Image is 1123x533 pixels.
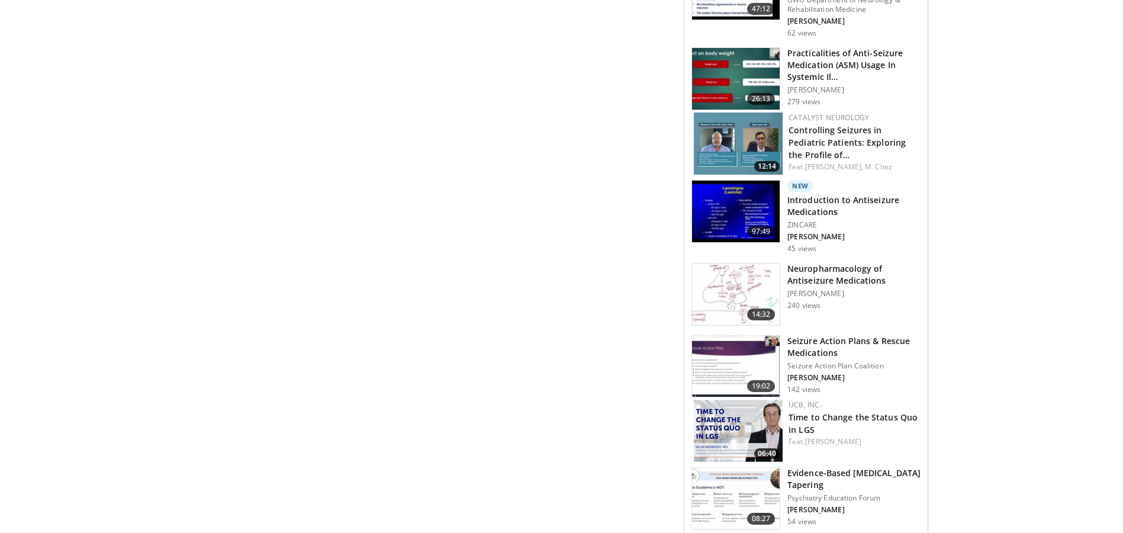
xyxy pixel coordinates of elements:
[787,385,820,394] p: 142 views
[747,93,776,105] span: 26:13
[692,48,780,110] img: 0c711256-86ec-474c-af6e-e01852501537.150x105_q85_crop-smart_upscale.jpg
[787,335,921,359] h3: Seizure Action Plans & Rescue Medications
[754,161,780,172] span: 12:14
[787,220,921,230] p: ZINCARE
[787,97,820,107] p: 279 views
[747,226,776,237] span: 97:49
[787,289,921,298] p: [PERSON_NAME]
[691,47,921,110] a: 26:13 Practicalities of Anti-Seizure Medication (ASM) Usage In Systemic Il… [PERSON_NAME] 279 views
[691,335,921,398] a: 19:02 Seizure Action Plans & Rescue Medications Seizure Action Plan Coalition [PERSON_NAME] 142 v...
[865,162,892,172] a: M. Chez
[787,301,820,310] p: 240 views
[789,124,906,160] a: Controlling Seizures in Pediatric Patients: Exploring the Profile of…
[787,373,921,383] p: [PERSON_NAME]
[694,400,783,462] a: 06:40
[691,263,921,326] a: 14:32 Neuropharmacology of Antiseizure Medications [PERSON_NAME] 240 views
[787,28,816,38] p: 62 views
[787,263,921,287] h3: Neuropharmacology of Antiseizure Medications
[747,513,776,525] span: 08:27
[787,85,921,95] p: [PERSON_NAME]
[694,113,783,175] a: 12:14
[789,412,918,435] a: Time to Change the Status Quo in LGS
[805,436,861,447] a: [PERSON_NAME]
[787,194,921,218] h3: Introduction to Antiseizure Medications
[692,336,780,397] img: 8a72bce7-933a-4a08-8f12-889398261746.150x105_q85_crop-smart_upscale.jpg
[692,264,780,325] img: e258684e-4bcd-4ffc-ad60-dc5a1a76ac15.150x105_q85_crop-smart_upscale.jpg
[787,180,813,192] p: New
[787,493,921,503] p: Psychiatry Education Forum
[787,47,921,83] h3: Practicalities of Anti-Seizure Medication (ASM) Usage In Systemic Il…
[754,448,780,459] span: 06:40
[787,232,921,242] p: [PERSON_NAME]
[747,3,776,15] span: 47:12
[691,467,921,530] a: 08:27 Evidence-Based [MEDICAL_DATA] Tapering Psychiatry Education Forum [PERSON_NAME] 54 views
[789,162,918,172] div: Feat.
[747,380,776,392] span: 19:02
[787,505,921,515] p: [PERSON_NAME]
[692,468,780,529] img: 67f01596-a24c-4eb8-8e8d-fa35551849a0.150x105_q85_crop-smart_upscale.jpg
[692,181,780,242] img: d64ac2b1-d7db-43a6-be68-9b8529d6fa9c.150x105_q85_crop-smart_upscale.jpg
[694,113,783,175] img: 5e01731b-4d4e-47f8-b775-0c1d7f1e3c52.png.150x105_q85_crop-smart_upscale.jpg
[747,309,776,320] span: 14:32
[787,244,816,253] p: 45 views
[789,113,869,123] a: Catalyst Neurology
[805,162,863,172] a: [PERSON_NAME],
[787,361,921,371] p: Seizure Action Plan Coalition
[787,467,921,491] h3: Evidence-Based [MEDICAL_DATA] Tapering
[789,400,822,410] a: UCB, Inc.
[694,400,783,462] img: 090d9b55-d67f-4957-b232-9aeb9e5714b6.png.150x105_q85_crop-smart_upscale.png
[789,436,918,447] div: Feat.
[787,517,816,526] p: 54 views
[787,17,921,26] p: [PERSON_NAME]
[691,180,921,253] a: 97:49 New Introduction to Antiseizure Medications ZINCARE [PERSON_NAME] 45 views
